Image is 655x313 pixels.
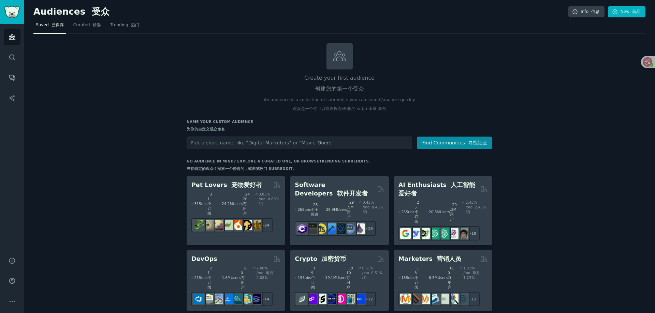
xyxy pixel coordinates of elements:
[187,97,492,114] p: An audience is a collection of subreddits you can search/analyze quickly
[426,200,457,224] div: 20.3M Users
[465,292,480,306] div: + 11
[463,271,480,280] font: 每月 1.23%
[315,85,364,92] font: 创建您的第一个受众
[354,223,365,234] img: elixir
[258,218,273,232] div: + 24
[207,266,212,289] font: 21 个订阅
[346,266,353,289] font: 1910 万用户
[419,294,430,304] img: AskMarketing
[191,181,262,189] h2: Pet Lovers
[193,294,204,304] img: azuredevops
[232,220,242,230] img: cockatiel
[632,9,640,14] font: 新品
[203,294,214,304] img: AWS_Certified_Experts
[257,271,273,280] font: 每月 2.08%
[448,266,454,289] font: 650 万用户
[325,294,336,304] img: web3
[414,200,419,223] font: 25 个订阅
[231,182,262,188] font: 宠物爱好者
[363,205,383,214] font: 0.45% /月
[191,255,217,263] h2: DevOps
[398,200,421,224] div: 25 Sub s
[466,205,486,214] font: 2.43% /月
[33,6,568,17] h2: Audiences
[297,223,307,234] img: csharp
[591,9,599,14] font: 信息
[337,190,368,197] font: 软件开发者
[400,228,411,239] img: GoogleGeminiAI
[362,292,376,306] div: + 12
[306,223,317,234] img: software
[457,228,468,239] img: ArtificalIntelligence
[362,221,376,236] div: + 19
[203,220,214,230] img: ballpython
[297,294,307,304] img: ethfinance
[207,192,212,215] font: 31 个订阅
[191,266,214,289] div: 21 Sub s
[354,294,365,304] img: defi_
[213,294,223,304] img: Docker_DevOps
[251,220,261,230] img: dogbreed
[73,22,101,28] span: Curated
[213,220,223,230] img: leopardgeckos
[71,20,103,34] a: Curated 精选
[193,220,204,230] img: herpetology
[437,255,461,262] font: 营销人员
[36,22,64,28] span: Saved
[131,22,139,27] font: 热门
[345,223,355,234] img: AskComputerScience
[398,266,421,289] div: 18 Sub s
[438,228,449,239] img: chatgpt_prompts_
[257,266,281,289] div: 2.08 % /mo
[33,20,66,34] a: Saved 已保存
[419,228,430,239] img: AItoolsCatalog
[187,119,492,134] h3: Name your custom audience
[319,159,368,163] a: trending subreddits
[363,200,384,219] div: 0.45 % /mo
[311,203,318,216] font: 26 个子频道
[400,294,411,304] img: content_marketing
[410,294,420,304] img: bigseo
[187,74,492,96] h2: Create your first audience
[316,223,326,234] img: learnjavascript
[426,266,455,289] div: 6.5M Users
[251,294,261,304] img: PlatformEngineers
[398,255,461,263] h2: Marketers
[187,127,225,131] font: 为你的自定义观众命名
[92,22,101,27] font: 精选
[295,255,346,263] h2: Crypto
[187,137,412,149] input: Pick a short name, like "Digital Marketers" or "Movie-Goers"
[345,294,355,304] img: CryptoNews
[429,228,439,239] img: chatgpt_promptDesign
[295,181,374,198] h2: Software Developers
[219,266,248,289] div: 1.6M Users
[258,292,273,306] div: + 14
[92,6,110,17] font: 受众
[187,167,296,171] font: 没有特定的观众？探索一个精选的，或浏览热门 subreddit。
[347,200,354,219] font: 29.9M 用户
[295,200,318,219] div: 26 Sub s
[362,271,382,280] font: 0.51% /月
[325,223,336,234] img: iOSProgramming
[323,200,354,219] div: 29.9M Users
[241,220,252,230] img: PetAdvice
[429,294,439,304] img: Emailmarketing
[259,192,280,216] div: 0.83 % /mo
[110,22,139,28] span: Trending
[311,266,316,289] font: 19 个订阅
[463,266,487,289] div: 1.23 % /mo
[295,266,318,289] div: 19 Sub s
[52,22,64,27] font: 已保存
[448,294,458,304] img: MarketingResearch
[241,294,252,304] img: aws_cdk
[321,255,346,262] font: 加密货币
[323,266,353,289] div: 19.1M Users
[219,192,250,216] div: 24.2M Users
[4,6,20,18] img: GummySearch logo
[398,181,478,198] h2: AI Enthusiasts
[335,294,346,304] img: defiblockchain
[232,294,242,304] img: platformengineering
[243,192,250,215] font: 2420 万用户
[438,294,449,304] img: googleads
[414,266,419,289] font: 18 个订阅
